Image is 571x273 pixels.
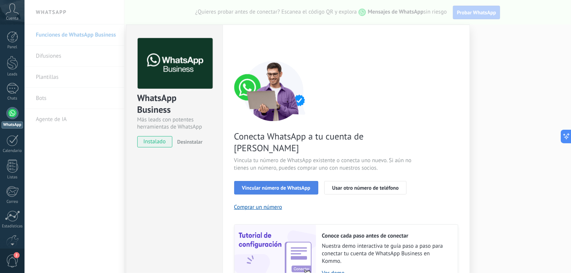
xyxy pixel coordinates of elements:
div: Calendario [2,149,23,153]
div: Listas [2,175,23,180]
div: WhatsApp Business [137,92,212,116]
span: Desinstalar [177,138,203,145]
div: Más leads con potentes herramientas de WhatsApp [137,116,212,130]
img: connect number [234,61,313,121]
img: logo_main.png [138,38,213,89]
div: Panel [2,45,23,50]
span: 2 [14,252,20,258]
span: Vincular número de WhatsApp [242,185,310,190]
span: Vincula tu número de WhatsApp existente o conecta uno nuevo. Si aún no tienes un número, puedes c... [234,157,414,172]
div: Chats [2,96,23,101]
button: Desinstalar [174,136,203,147]
h2: Conoce cada paso antes de conectar [322,232,450,239]
span: Conecta WhatsApp a tu cuenta de [PERSON_NAME] [234,130,414,154]
span: instalado [138,136,172,147]
span: Nuestra demo interactiva te guía paso a paso para conectar tu cuenta de WhatsApp Business en Kommo. [322,242,450,265]
button: Vincular número de WhatsApp [234,181,318,195]
span: Usar otro número de teléfono [332,185,399,190]
span: Cuenta [6,16,18,21]
div: Estadísticas [2,224,23,229]
div: WhatsApp [2,121,23,129]
div: Leads [2,72,23,77]
button: Usar otro número de teléfono [324,181,407,195]
div: Correo [2,199,23,204]
button: Comprar un número [234,204,282,211]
